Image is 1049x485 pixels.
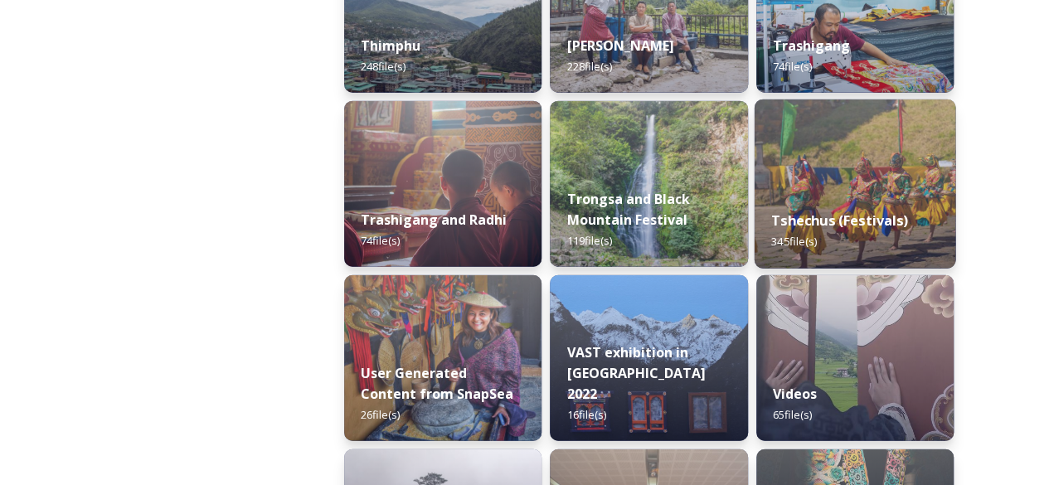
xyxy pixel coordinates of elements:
span: 119 file(s) [566,233,611,248]
img: Trashigang%2520and%2520Rangjung%2520060723%2520by%2520Amp%2520Sripimanwat-32.jpg [344,101,541,267]
span: 65 file(s) [773,407,812,422]
strong: Thimphu [361,36,420,55]
span: 228 file(s) [566,59,611,74]
span: 16 file(s) [566,407,605,422]
img: 2022-10-01%252018.12.56.jpg [550,101,747,267]
strong: [PERSON_NAME] [566,36,673,55]
strong: Videos [773,385,817,403]
strong: VAST exhibition in [GEOGRAPHIC_DATA] 2022 [566,343,705,403]
strong: Tshechus (Festivals) [771,211,908,230]
img: 0FDA4458-C9AB-4E2F-82A6-9DC136F7AE71.jpeg [344,275,541,441]
span: 74 file(s) [773,59,812,74]
strong: User Generated Content from SnapSea [361,364,513,403]
img: Textile.jpg [756,275,954,441]
strong: Trashigang and Radhi [361,211,507,229]
img: Dechenphu%2520Festival14.jpg [754,99,955,269]
img: VAST%2520Bhutan%2520art%2520exhibition%2520in%2520Brussels3.jpg [550,275,747,441]
span: 345 file(s) [771,234,817,249]
span: 26 file(s) [361,407,400,422]
span: 248 file(s) [361,59,406,74]
strong: Trashigang [773,36,850,55]
strong: Trongsa and Black Mountain Festival [566,190,689,229]
span: 74 file(s) [361,233,400,248]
